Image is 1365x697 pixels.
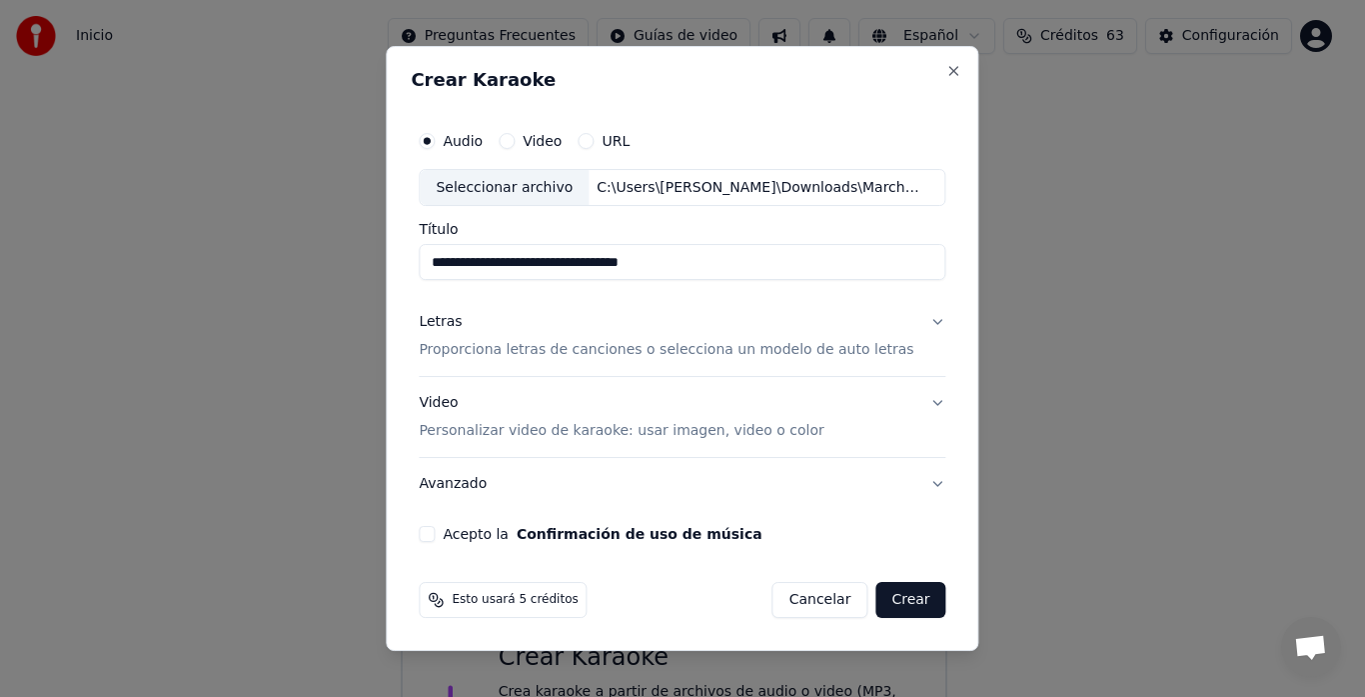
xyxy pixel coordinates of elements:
[452,592,578,608] span: Esto usará 5 créditos
[443,527,761,541] label: Acepto la
[419,458,945,510] button: Avanzado
[420,170,589,206] div: Seleccionar archivo
[419,223,945,237] label: Título
[517,527,762,541] button: Acepto la
[419,378,945,458] button: VideoPersonalizar video de karaoke: usar imagen, video o color
[602,134,630,148] label: URL
[419,297,945,377] button: LetrasProporciona letras de canciones o selecciona un modelo de auto letras
[523,134,562,148] label: Video
[419,421,823,441] p: Personalizar video de karaoke: usar imagen, video o color
[875,582,945,618] button: Crear
[419,341,913,361] p: Proporciona letras de canciones o selecciona un modelo de auto letras
[419,394,823,442] div: Video
[589,178,928,198] div: C:\Users\[PERSON_NAME]\Downloads\Marcha de la Bronca.mp3
[419,313,462,333] div: Letras
[443,134,483,148] label: Audio
[772,582,868,618] button: Cancelar
[411,71,953,89] h2: Crear Karaoke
